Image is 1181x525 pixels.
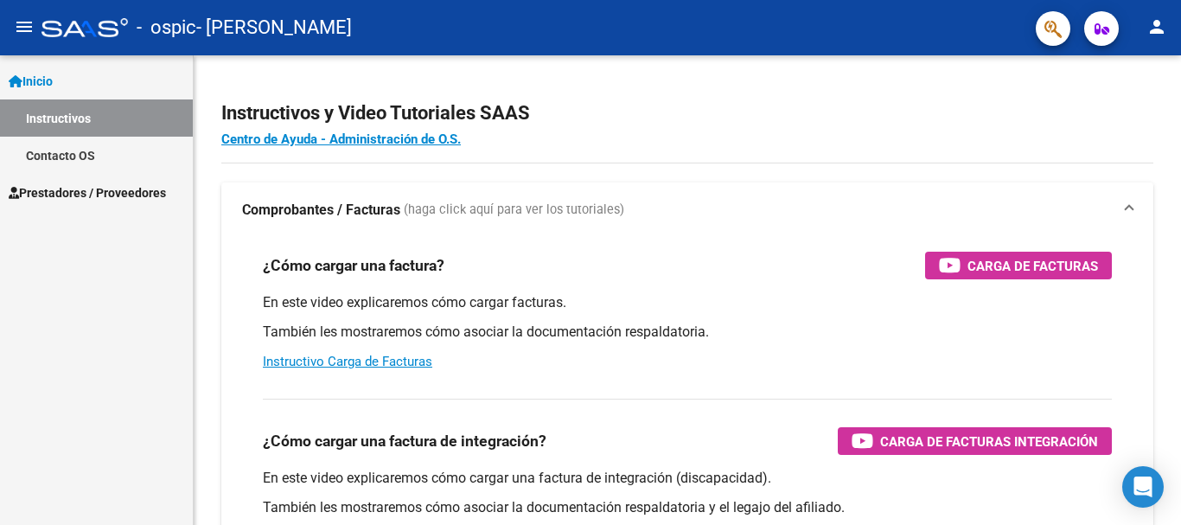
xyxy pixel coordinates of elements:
button: Carga de Facturas [925,252,1112,279]
span: Inicio [9,72,53,91]
span: Carga de Facturas Integración [880,431,1098,452]
span: - [PERSON_NAME] [196,9,352,47]
mat-expansion-panel-header: Comprobantes / Facturas (haga click aquí para ver los tutoriales) [221,182,1153,238]
a: Centro de Ayuda - Administración de O.S. [221,131,461,147]
span: Prestadores / Proveedores [9,183,166,202]
mat-icon: person [1146,16,1167,37]
h3: ¿Cómo cargar una factura de integración? [263,429,546,453]
p: En este video explicaremos cómo cargar facturas. [263,293,1112,312]
h3: ¿Cómo cargar una factura? [263,253,444,278]
span: Carga de Facturas [967,255,1098,277]
button: Carga de Facturas Integración [838,427,1112,455]
strong: Comprobantes / Facturas [242,201,400,220]
span: (haga click aquí para ver los tutoriales) [404,201,624,220]
p: En este video explicaremos cómo cargar una factura de integración (discapacidad). [263,469,1112,488]
div: Open Intercom Messenger [1122,466,1164,508]
p: También les mostraremos cómo asociar la documentación respaldatoria y el legajo del afiliado. [263,498,1112,517]
h2: Instructivos y Video Tutoriales SAAS [221,97,1153,130]
span: - ospic [137,9,196,47]
p: También les mostraremos cómo asociar la documentación respaldatoria. [263,323,1112,342]
mat-icon: menu [14,16,35,37]
a: Instructivo Carga de Facturas [263,354,432,369]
